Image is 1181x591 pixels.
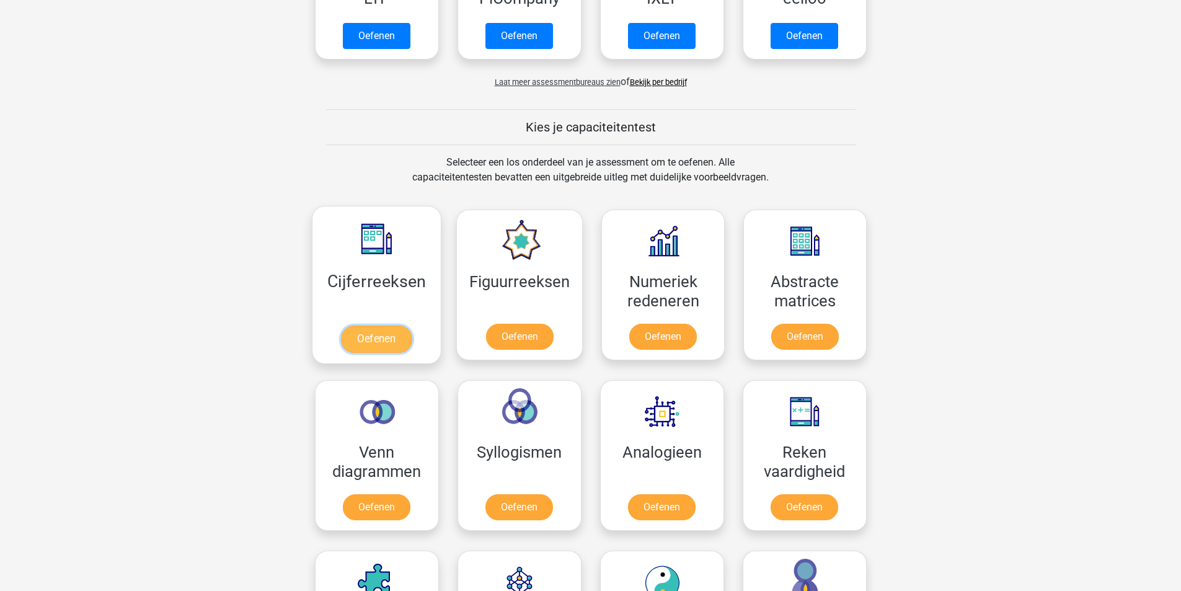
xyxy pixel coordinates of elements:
[629,324,697,350] a: Oefenen
[630,78,687,87] a: Bekijk per bedrijf
[771,324,839,350] a: Oefenen
[486,324,554,350] a: Oefenen
[485,494,553,520] a: Oefenen
[343,23,410,49] a: Oefenen
[771,23,838,49] a: Oefenen
[400,155,781,200] div: Selecteer een los onderdeel van je assessment om te oefenen. Alle capaciteitentesten bevatten een...
[628,23,696,49] a: Oefenen
[306,64,876,89] div: of
[628,494,696,520] a: Oefenen
[343,494,410,520] a: Oefenen
[341,326,412,353] a: Oefenen
[495,78,621,87] span: Laat meer assessmentbureaus zien
[326,120,856,135] h5: Kies je capaciteitentest
[485,23,553,49] a: Oefenen
[771,494,838,520] a: Oefenen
